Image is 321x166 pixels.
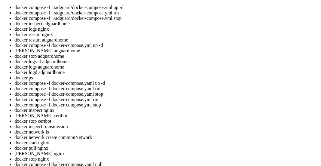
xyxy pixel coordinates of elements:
span: Removed [58,100,75,105]
x-row: ] [2,35,243,40]
x-row: [toto@vps2929992 nginx]$ docker compose -f ../adguard/docker-compose.yml stop [2,67,243,73]
li: docker stop certbot [14,118,319,124]
li: docker inspect transmission [14,124,319,129]
x-row: [toto@vps2929992 nginx]$ docker compose -f ../adguard/docker-compose.yml up -d [2,105,243,111]
div: (31, 22) [81,121,83,127]
x-row: "GlobalIPv6PrefixLen": 0, [2,13,243,19]
li: docker compose -f docker-compose.yml rm [14,97,319,102]
x-row: Container adguardhome [2,78,243,84]
span: 1.4s [209,78,219,83]
li: [PERSON_NAME] nginx [14,151,319,156]
li: docker compose -f docker-compose.yml stop [14,102,319,108]
x-row: "835489163bfc" [2,29,243,35]
span: [+] Running 1/1 [2,111,38,116]
li: [PERSON_NAME] adguardhome [14,48,319,54]
x-row: "adguardhome", [2,24,243,29]
li: docker compose -f ../adguard/docker-compose.yml rm [14,10,319,16]
li: docker logs adguardhome [14,64,319,70]
span: 1.8s [209,116,219,121]
x-row: } [2,51,243,57]
li: docker network create commonNetwork [14,135,319,140]
li: docker logd adguardhome [14,70,319,75]
x-row: [toto@vps2929992 nginx]$ docker compose -f ../adguard/docker-compose.yml rm [2,84,243,89]
span: ✔ [5,78,7,83]
x-row: [toto@vps2929992 nginx]$ docker [2,121,243,127]
x-row: ] [2,62,243,67]
x-row: "GlobalIPv6Address": "", [2,8,243,13]
li: docker compose -f docker-compose.yaml rm [14,86,319,91]
li: docker stop nginx [14,156,319,162]
li: docker compose -f ../adguard/docker-compose.yml up -d [14,5,319,10]
x-row: "DNSNames": [ [2,19,243,24]
li: docker ps [14,75,319,81]
li: docker stop adguardhome [14,54,319,59]
span: ? [2,89,5,94]
li: docker start nginx [14,140,319,146]
li: docker restart nginx [14,32,319,37]
li: docker logs -f adguardhome [14,59,319,64]
li: docker pull nginx [14,146,319,151]
x-row: "IPv6Gateway": "", [2,2,243,8]
span: ✔ [5,116,7,121]
li: docker logs nginx [14,26,319,32]
li: docker compose -f docker-compose.yaml stop [14,91,319,97]
li: docker compose -f ../adguard/docker-compose.yml stop [14,16,319,21]
li: docker network ls [14,129,319,135]
x-row: } [2,40,243,46]
span: 0.1s [209,100,219,105]
x-row: } [2,46,243,51]
li: docker compose -f docker-compose.yml up -d [14,43,319,48]
x-row: Container adguardhome [2,100,243,105]
span: Started [58,116,75,121]
span: Yes [70,89,77,94]
span: [+] Stopping 1/1 [2,73,41,78]
span: Going to remove adguardhome [5,89,70,94]
x-row: } [2,57,243,62]
li: docker restart adguardhome [14,37,319,43]
li: [PERSON_NAME] certbot [14,113,319,118]
span: Stopped [58,78,75,83]
li: docker compose -f docker-compose.yaml up -d [14,81,319,86]
x-row: [+] Removing 1/1 [2,94,243,100]
span: ✔ [5,100,7,105]
li: docker inspect nginx [14,108,319,113]
li: docker inspect adguardhome [14,21,319,26]
x-row: Container adguardhome [2,116,243,121]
